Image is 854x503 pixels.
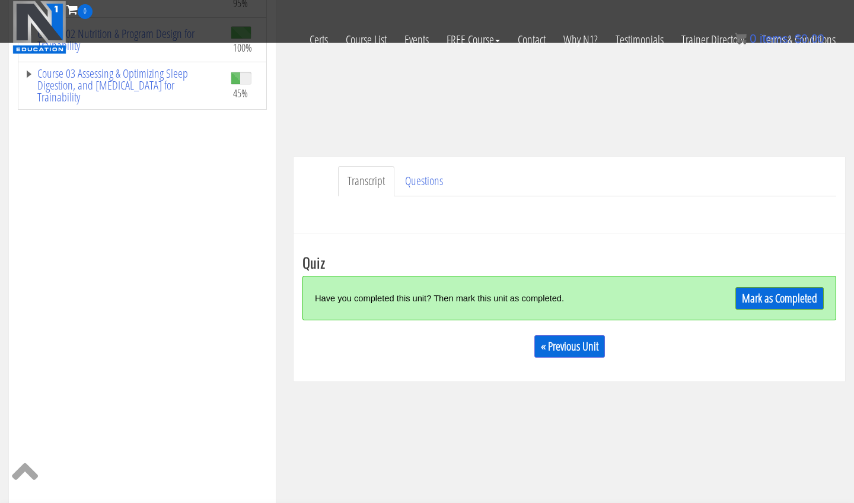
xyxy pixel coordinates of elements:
[673,19,753,61] a: Trainer Directory
[509,19,555,61] a: Contact
[338,166,394,196] a: Transcript
[735,32,824,45] a: 0 items: $0.00
[555,19,607,61] a: Why N1?
[337,19,396,61] a: Course List
[12,1,66,54] img: n1-education
[315,285,690,311] div: Have you completed this unit? Then mark this unit as completed.
[750,32,756,45] span: 0
[396,166,453,196] a: Questions
[233,87,248,100] span: 45%
[66,1,93,17] a: 0
[301,19,337,61] a: Certs
[795,32,824,45] bdi: 0.00
[760,32,791,45] span: items:
[24,68,219,103] a: Course 03 Assessing & Optimizing Sleep Digestion, and [MEDICAL_DATA] for Trainability
[396,19,438,61] a: Events
[534,335,605,358] a: « Previous Unit
[78,4,93,19] span: 0
[735,33,747,44] img: icon11.png
[753,19,845,61] a: Terms & Conditions
[795,32,801,45] span: $
[438,19,509,61] a: FREE Course
[735,287,824,310] a: Mark as Completed
[607,19,673,61] a: Testimonials
[302,254,836,270] h3: Quiz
